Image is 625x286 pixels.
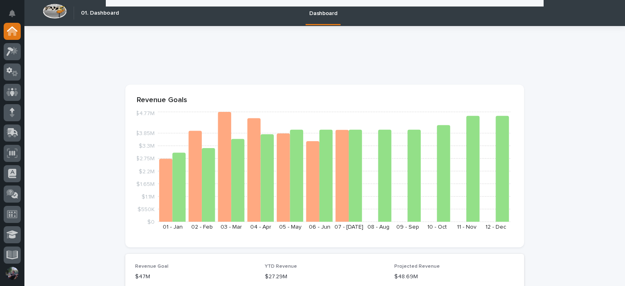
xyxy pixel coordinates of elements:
tspan: $2.75M [136,156,155,162]
p: $48.69M [394,273,514,281]
span: YTD Revenue [265,264,297,269]
text: 02 - Feb [191,224,213,230]
span: Projected Revenue [394,264,440,269]
tspan: $1.65M [136,181,155,187]
tspan: $550K [138,206,155,212]
tspan: $0 [147,219,155,225]
text: 05 - May [279,224,302,230]
img: Workspace Logo [43,4,67,19]
tspan: $3.3M [139,143,155,149]
text: 10 - Oct [427,224,447,230]
tspan: $4.77M [135,111,155,116]
p: $47M [135,273,255,281]
h2: 01. Dashboard [81,10,119,17]
text: 11 - Nov [457,224,476,230]
text: 09 - Sep [396,224,419,230]
text: 07 - [DATE] [334,224,363,230]
div: Notifications [10,10,21,23]
text: 08 - Aug [367,224,389,230]
p: Revenue Goals [137,96,513,105]
tspan: $3.85M [135,131,155,136]
tspan: $2.2M [139,168,155,174]
button: Notifications [4,5,21,22]
text: 12 - Dec [485,224,506,230]
text: 04 - Apr [250,224,271,230]
span: Revenue Goal [135,264,168,269]
tspan: $1.1M [142,194,155,199]
text: 01 - Jan [163,224,183,230]
button: users-avatar [4,265,21,282]
p: $27.29M [265,273,385,281]
text: 06 - Jun [309,224,330,230]
text: 03 - Mar [221,224,242,230]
